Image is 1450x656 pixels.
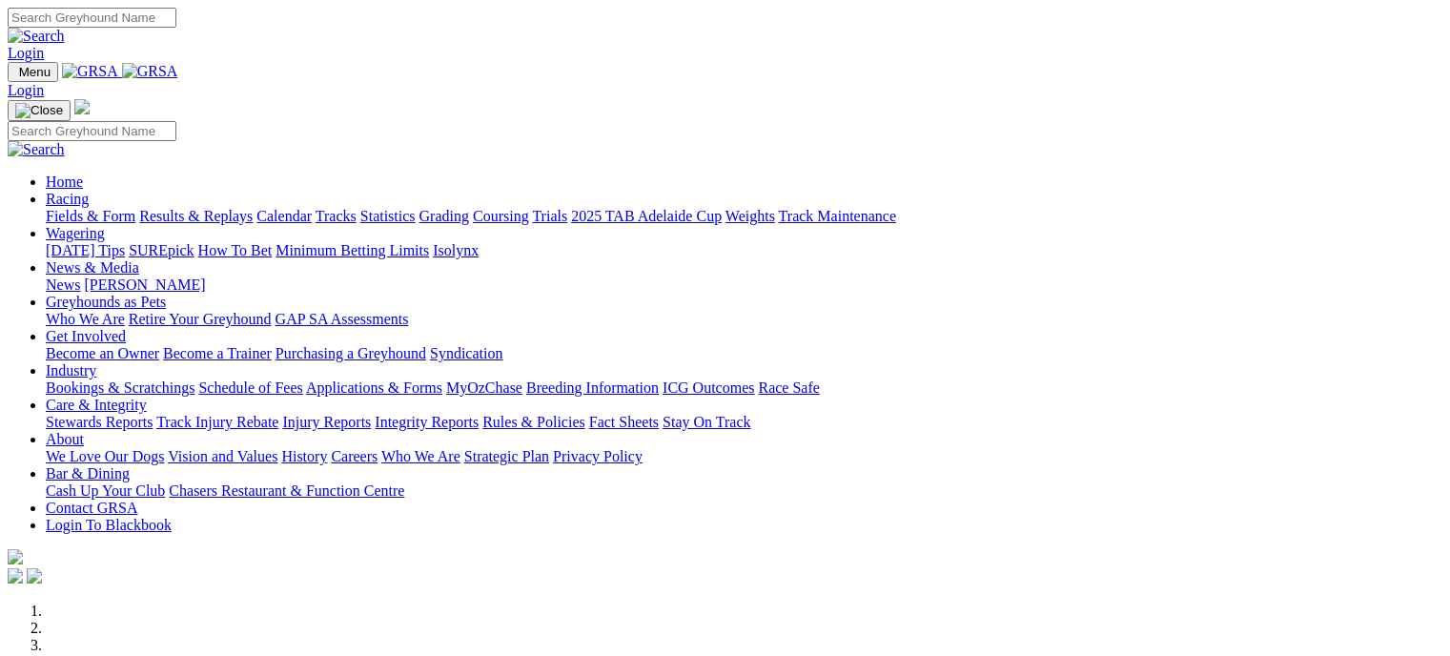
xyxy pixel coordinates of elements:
[589,414,659,430] a: Fact Sheets
[62,63,118,80] img: GRSA
[553,448,643,464] a: Privacy Policy
[276,311,409,327] a: GAP SA Assessments
[482,414,585,430] a: Rules & Policies
[46,242,1442,259] div: Wagering
[282,414,371,430] a: Injury Reports
[74,99,90,114] img: logo-grsa-white.png
[129,242,194,258] a: SUREpick
[27,568,42,584] img: twitter.svg
[156,414,278,430] a: Track Injury Rebate
[663,414,750,430] a: Stay On Track
[163,345,272,361] a: Become a Trainer
[46,500,137,516] a: Contact GRSA
[46,208,1442,225] div: Racing
[433,242,479,258] a: Isolynx
[46,448,1442,465] div: About
[46,431,84,447] a: About
[473,208,529,224] a: Coursing
[281,448,327,464] a: History
[46,397,147,413] a: Care & Integrity
[8,568,23,584] img: facebook.svg
[46,362,96,379] a: Industry
[46,414,153,430] a: Stewards Reports
[46,208,135,224] a: Fields & Form
[46,277,80,293] a: News
[46,174,83,190] a: Home
[84,277,205,293] a: [PERSON_NAME]
[46,345,1442,362] div: Get Involved
[46,311,1442,328] div: Greyhounds as Pets
[168,448,277,464] a: Vision and Values
[46,448,164,464] a: We Love Our Dogs
[331,448,378,464] a: Careers
[15,103,63,118] img: Close
[8,45,44,61] a: Login
[139,208,253,224] a: Results & Replays
[198,379,302,396] a: Schedule of Fees
[19,65,51,79] span: Menu
[46,191,89,207] a: Racing
[46,517,172,533] a: Login To Blackbook
[8,28,65,45] img: Search
[316,208,357,224] a: Tracks
[276,242,429,258] a: Minimum Betting Limits
[169,482,404,499] a: Chasers Restaurant & Function Centre
[8,8,176,28] input: Search
[8,100,71,121] button: Toggle navigation
[46,242,125,258] a: [DATE] Tips
[8,141,65,158] img: Search
[725,208,775,224] a: Weights
[46,482,165,499] a: Cash Up Your Club
[779,208,896,224] a: Track Maintenance
[198,242,273,258] a: How To Bet
[306,379,442,396] a: Applications & Forms
[46,465,130,482] a: Bar & Dining
[663,379,754,396] a: ICG Outcomes
[46,294,166,310] a: Greyhounds as Pets
[46,277,1442,294] div: News & Media
[381,448,460,464] a: Who We Are
[46,311,125,327] a: Who We Are
[446,379,522,396] a: MyOzChase
[758,379,819,396] a: Race Safe
[46,482,1442,500] div: Bar & Dining
[46,414,1442,431] div: Care & Integrity
[129,311,272,327] a: Retire Your Greyhound
[256,208,312,224] a: Calendar
[46,259,139,276] a: News & Media
[532,208,567,224] a: Trials
[46,345,159,361] a: Become an Owner
[375,414,479,430] a: Integrity Reports
[464,448,549,464] a: Strategic Plan
[526,379,659,396] a: Breeding Information
[8,82,44,98] a: Login
[122,63,178,80] img: GRSA
[419,208,469,224] a: Grading
[8,62,58,82] button: Toggle navigation
[46,225,105,241] a: Wagering
[8,549,23,564] img: logo-grsa-white.png
[276,345,426,361] a: Purchasing a Greyhound
[571,208,722,224] a: 2025 TAB Adelaide Cup
[8,121,176,141] input: Search
[360,208,416,224] a: Statistics
[46,379,1442,397] div: Industry
[46,328,126,344] a: Get Involved
[46,379,194,396] a: Bookings & Scratchings
[430,345,502,361] a: Syndication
